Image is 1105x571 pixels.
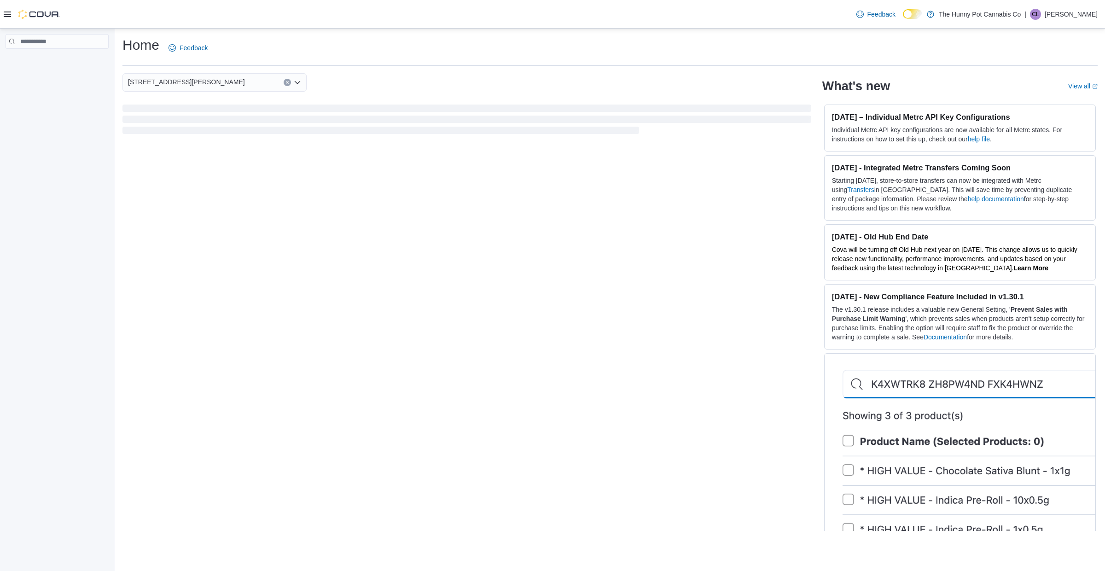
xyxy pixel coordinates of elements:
button: Open list of options [294,79,301,86]
h3: [DATE] - New Compliance Feature Included in v1.30.1 [832,292,1088,301]
a: Learn More [1014,264,1048,272]
a: Documentation [924,333,967,341]
p: Individual Metrc API key configurations are now available for all Metrc states. For instructions ... [832,125,1088,144]
div: Carson Levine [1030,9,1041,20]
h3: [DATE] – Individual Metrc API Key Configurations [832,112,1088,122]
input: Dark Mode [903,9,922,19]
a: help documentation [968,195,1024,203]
img: Cova [18,10,60,19]
h3: [DATE] - Integrated Metrc Transfers Coming Soon [832,163,1088,172]
span: CL [1032,9,1039,20]
span: Feedback [180,43,208,52]
h2: What's new [822,79,890,93]
h1: Home [122,36,159,54]
p: The Hunny Pot Cannabis Co [939,9,1021,20]
a: View allExternal link [1068,82,1098,90]
button: Clear input [284,79,291,86]
p: The v1.30.1 release includes a valuable new General Setting, ' ', which prevents sales when produ... [832,305,1088,342]
a: Transfers [847,186,874,193]
a: help file [968,135,990,143]
p: | [1024,9,1026,20]
a: Feedback [165,39,211,57]
p: [PERSON_NAME] [1045,9,1098,20]
p: Starting [DATE], store-to-store transfers can now be integrated with Metrc using in [GEOGRAPHIC_D... [832,176,1088,213]
span: Loading [122,106,811,136]
h3: [DATE] - Old Hub End Date [832,232,1088,241]
span: Feedback [867,10,896,19]
a: Feedback [853,5,899,23]
svg: External link [1092,84,1098,89]
nav: Complex example [6,51,109,73]
span: [STREET_ADDRESS][PERSON_NAME] [128,76,245,87]
span: Cova will be turning off Old Hub next year on [DATE]. This change allows us to quickly release ne... [832,246,1077,272]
